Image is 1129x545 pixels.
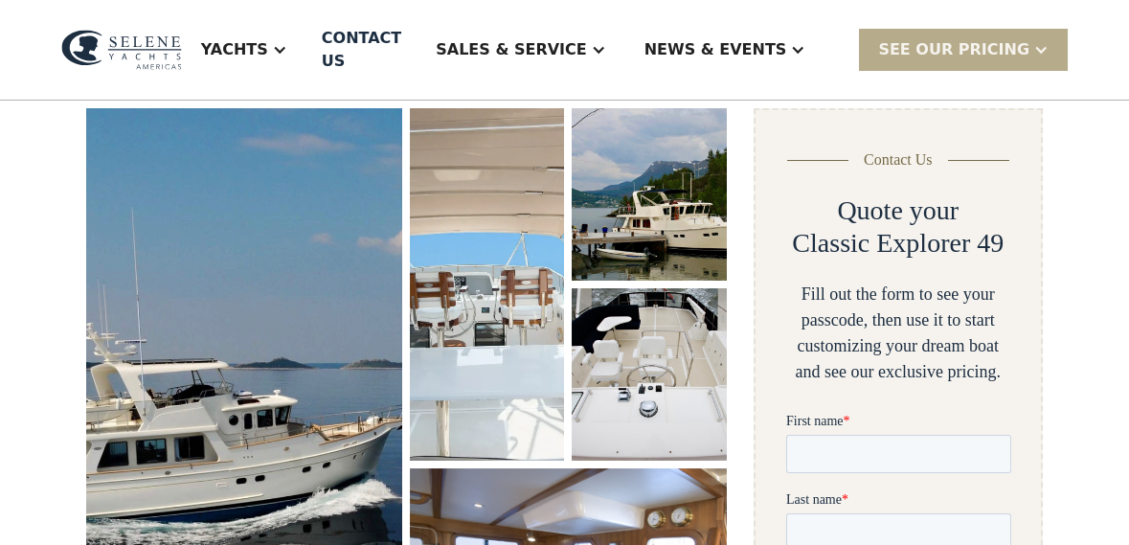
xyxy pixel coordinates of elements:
[792,227,1004,260] h2: Classic Explorer 49
[859,29,1068,70] div: SEE Our Pricing
[878,38,1029,61] div: SEE Our Pricing
[436,38,586,61] div: Sales & Service
[322,27,401,73] div: Contact US
[644,38,787,61] div: News & EVENTS
[625,11,825,88] div: News & EVENTS
[61,30,182,69] img: logo
[572,108,726,281] img: 50 foot motor yacht
[786,282,1011,385] div: Fill out the form to see your passcode, then use it to start customizing your dream boat and see ...
[837,194,959,227] h2: Quote your
[572,108,726,281] a: open lightbox
[864,148,933,171] div: Contact Us
[417,11,624,88] div: Sales & Service
[572,288,726,461] img: 50 foot motor yacht
[201,38,268,61] div: Yachts
[410,108,564,461] a: open lightbox
[572,288,726,461] a: open lightbox
[182,11,306,88] div: Yachts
